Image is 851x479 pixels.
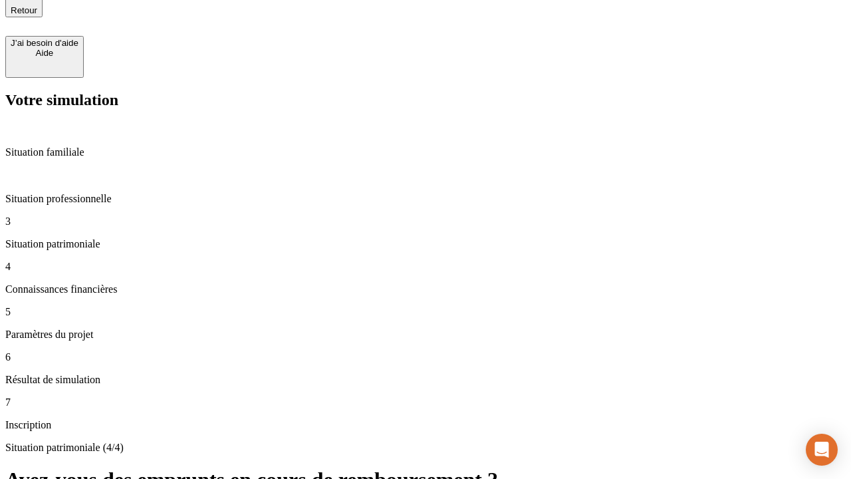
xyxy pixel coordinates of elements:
p: 6 [5,351,846,363]
p: 5 [5,306,846,318]
p: Situation familiale [5,146,846,158]
div: Open Intercom Messenger [806,434,838,466]
button: J’ai besoin d'aideAide [5,36,84,78]
p: Paramètres du projet [5,329,846,341]
p: Inscription [5,419,846,431]
p: 4 [5,261,846,273]
p: Connaissances financières [5,283,846,295]
h2: Votre simulation [5,91,846,109]
p: Situation professionnelle [5,193,846,205]
p: Situation patrimoniale [5,238,846,250]
div: Aide [11,48,78,58]
span: Retour [11,5,37,15]
p: 3 [5,216,846,228]
p: Résultat de simulation [5,374,846,386]
p: Situation patrimoniale (4/4) [5,442,846,454]
div: J’ai besoin d'aide [11,38,78,48]
p: 7 [5,397,846,408]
